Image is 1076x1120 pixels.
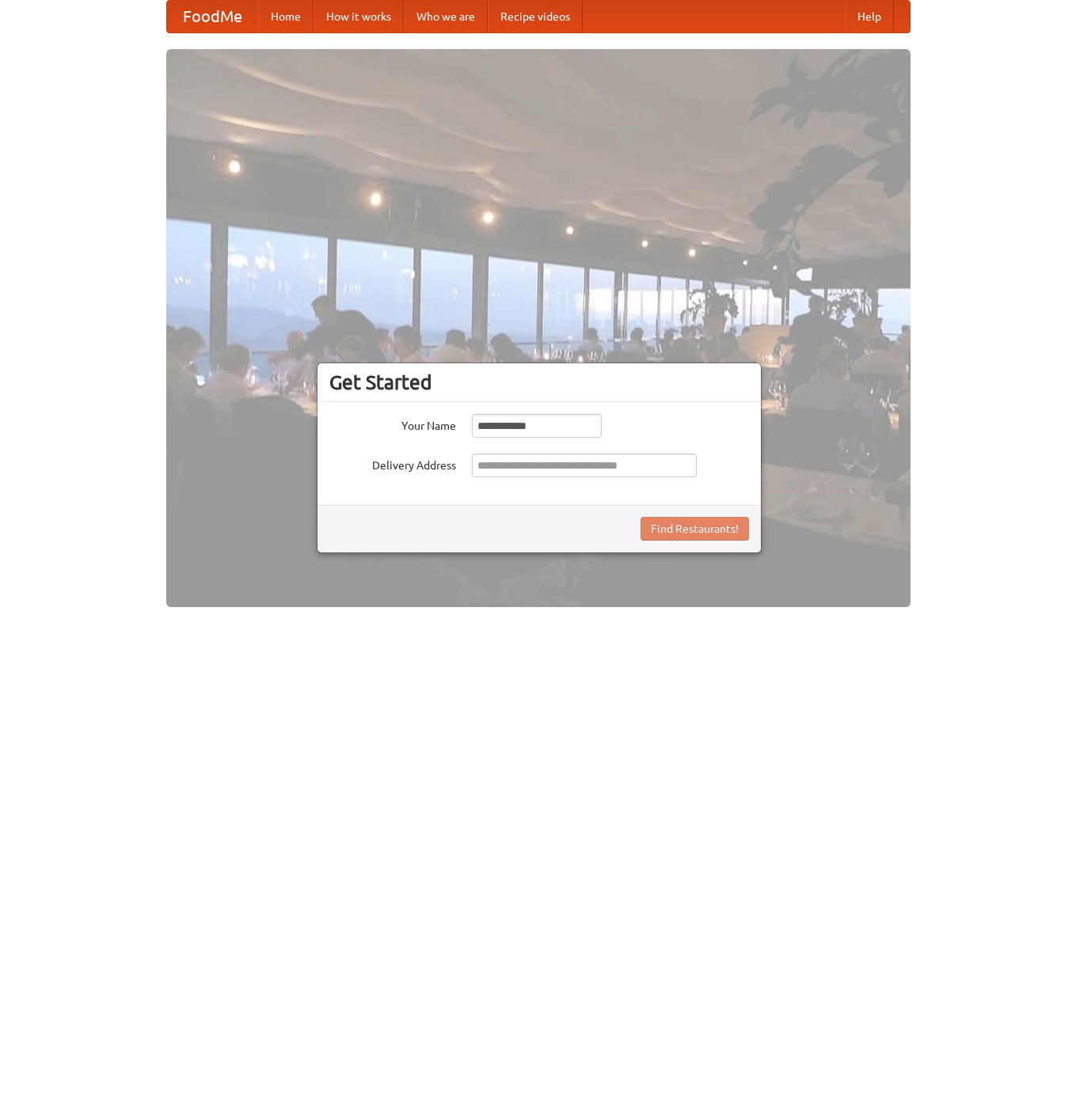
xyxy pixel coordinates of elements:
[641,517,749,541] button: Find Restaurants!
[329,454,456,473] label: Delivery Address
[329,370,749,394] h3: Get Started
[404,1,488,32] a: Who we are
[314,1,404,32] a: How it works
[258,1,314,32] a: Home
[845,1,894,32] a: Help
[167,1,258,32] a: FoodMe
[329,414,456,434] label: Your Name
[488,1,583,32] a: Recipe videos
